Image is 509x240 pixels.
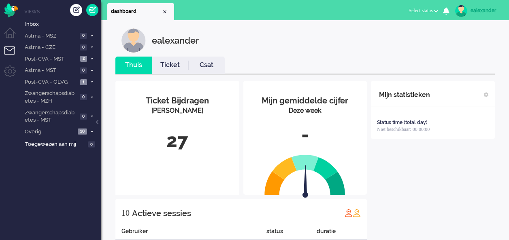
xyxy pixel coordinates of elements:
[80,56,87,62] span: 2
[188,61,225,70] a: Csat
[404,2,443,20] li: Select status
[80,79,87,85] span: 1
[80,114,87,120] span: 0
[23,32,77,40] span: Astma - MSZ
[80,67,87,74] span: 0
[188,57,225,74] li: Csat
[455,5,467,17] img: avatar
[121,128,233,154] div: 27
[121,106,233,116] div: [PERSON_NAME]
[404,5,443,17] button: Select status
[471,6,501,15] div: ealexander
[23,109,77,124] span: Zwangerschapsdiabetes - MST
[266,227,317,240] div: status
[377,119,428,126] div: Status time (total day)
[25,141,85,148] span: Toegewezen aan mij
[111,8,162,15] span: dashboard
[107,3,174,20] li: Dashboard
[4,46,22,65] li: Tickets menu
[70,4,82,16] div: Creëer ticket
[249,95,361,107] div: Mijn gemiddelde cijfer
[152,57,188,74] li: Ticket
[377,126,430,132] span: Niet beschikbaar: 00:00:00
[115,57,152,74] li: Thuis
[379,87,430,103] div: Mijn statistieken
[25,21,101,28] span: Inbox
[23,139,101,148] a: Toegewezen aan mij 0
[409,8,433,13] span: Select status
[24,8,101,15] li: Views
[23,67,77,74] span: Astma - MST
[23,90,77,105] span: Zwangerschapsdiabetes - MZH
[121,205,130,221] div: 10
[23,78,78,86] span: Post-CVA - OLVG
[4,65,22,84] li: Admin menu
[86,4,98,16] a: Quick Ticket
[288,165,323,200] img: arrow.svg
[317,227,367,240] div: duratie
[353,209,361,217] img: profile_orange.svg
[4,5,18,11] a: Omnidesk
[454,5,501,17] a: ealexander
[80,33,87,39] span: 0
[152,61,188,70] a: Ticket
[4,3,18,17] img: flow_omnibird.svg
[4,27,22,46] li: Dashboard menu
[115,61,152,70] a: Thuis
[88,141,95,147] span: 0
[132,205,191,221] div: Actieve sessies
[345,209,353,217] img: profile_red.svg
[249,106,361,116] div: Deze week
[264,154,345,195] img: semi_circle.svg
[80,44,87,51] span: 0
[23,44,77,51] span: Astma - CZE
[23,55,78,63] span: Post-CVA - MST
[152,28,199,53] div: ealexander
[115,227,266,240] div: Gebruiker
[121,95,233,107] div: Ticket Bijdragen
[23,128,75,136] span: Overig
[23,19,101,28] a: Inbox
[162,8,168,15] div: Close tab
[80,94,87,100] span: 0
[78,128,87,135] span: 10
[121,28,146,53] img: customer.svg
[249,122,361,148] div: -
